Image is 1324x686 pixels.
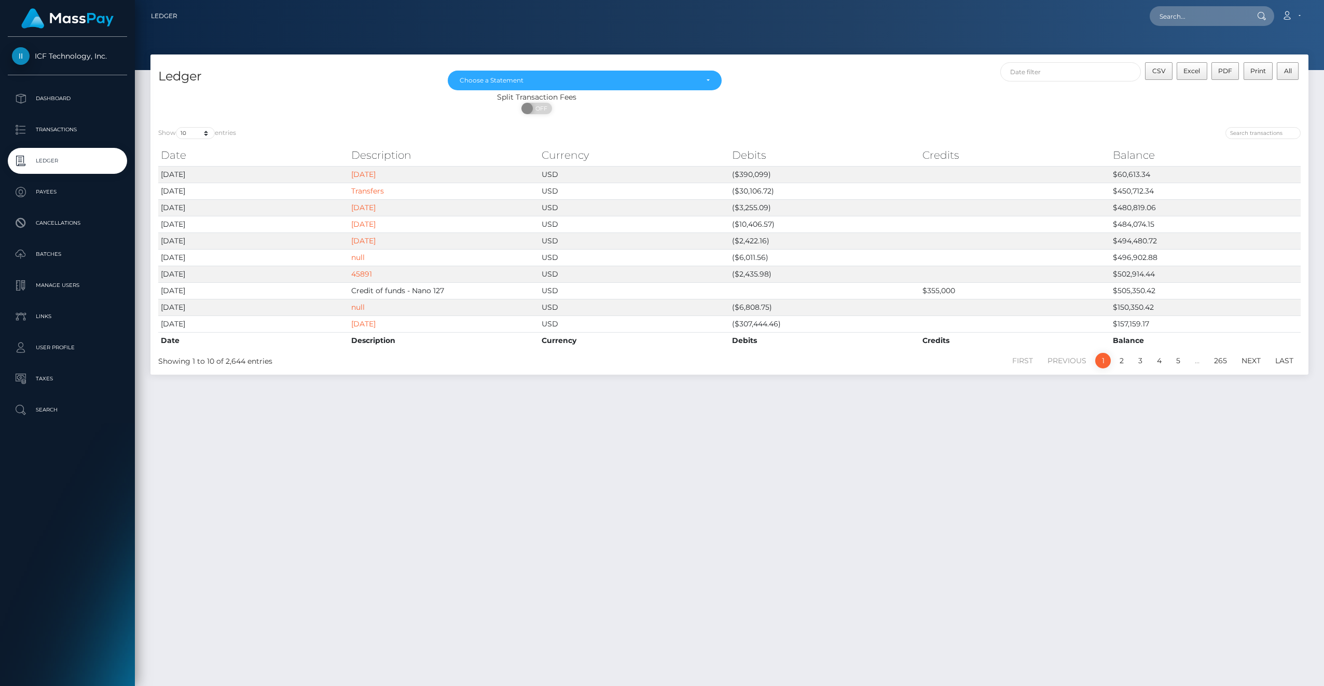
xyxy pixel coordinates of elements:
[12,340,123,355] p: User Profile
[349,145,539,166] th: Description
[729,332,920,349] th: Debits
[1110,249,1301,266] td: $496,902.88
[1150,6,1247,26] input: Search...
[920,282,1110,299] td: $355,000
[539,315,729,332] td: USD
[539,232,729,249] td: USD
[920,332,1110,349] th: Credits
[8,117,127,143] a: Transactions
[1208,353,1233,368] a: 265
[539,166,729,183] td: USD
[21,8,114,29] img: MassPay Logo
[158,266,349,282] td: [DATE]
[158,282,349,299] td: [DATE]
[1110,315,1301,332] td: $157,159.17
[1145,62,1173,80] button: CSV
[8,51,127,61] span: ICF Technology, Inc.
[539,266,729,282] td: USD
[351,203,376,212] a: [DATE]
[920,145,1110,166] th: Credits
[8,397,127,423] a: Search
[1133,353,1148,368] a: 3
[8,241,127,267] a: Batches
[527,103,553,114] span: OFF
[8,335,127,361] a: User Profile
[158,249,349,266] td: [DATE]
[1000,62,1141,81] input: Date filter
[1277,62,1299,80] button: All
[1170,353,1186,368] a: 5
[176,127,215,139] select: Showentries
[1114,353,1129,368] a: 2
[351,319,376,328] a: [DATE]
[158,145,349,166] th: Date
[12,184,123,200] p: Payees
[539,145,729,166] th: Currency
[351,269,372,279] a: 45891
[12,402,123,418] p: Search
[12,246,123,262] p: Batches
[12,278,123,293] p: Manage Users
[351,236,376,245] a: [DATE]
[158,67,432,86] h4: Ledger
[351,303,365,312] a: null
[158,183,349,199] td: [DATE]
[1110,332,1301,349] th: Balance
[158,232,349,249] td: [DATE]
[539,282,729,299] td: USD
[12,91,123,106] p: Dashboard
[158,352,625,367] div: Showing 1 to 10 of 2,644 entries
[1152,67,1166,75] span: CSV
[1244,62,1273,80] button: Print
[1236,353,1266,368] a: Next
[158,299,349,315] td: [DATE]
[349,332,539,349] th: Description
[1270,353,1299,368] a: Last
[1110,266,1301,282] td: $502,914.44
[1183,67,1200,75] span: Excel
[1110,183,1301,199] td: $450,712.34
[8,366,127,392] a: Taxes
[12,309,123,324] p: Links
[12,47,30,65] img: ICF Technology, Inc.
[1225,127,1301,139] input: Search transactions
[158,315,349,332] td: [DATE]
[539,249,729,266] td: USD
[8,148,127,174] a: Ledger
[729,249,920,266] td: ($6,011.56)
[351,186,384,196] a: Transfers
[12,122,123,138] p: Transactions
[1110,166,1301,183] td: $60,613.34
[150,92,922,103] div: Split Transaction Fees
[539,199,729,216] td: USD
[1110,199,1301,216] td: $480,819.06
[1211,62,1239,80] button: PDF
[1284,67,1292,75] span: All
[8,179,127,205] a: Payees
[158,332,349,349] th: Date
[1218,67,1232,75] span: PDF
[448,71,722,90] button: Choose a Statement
[729,299,920,315] td: ($6,808.75)
[539,183,729,199] td: USD
[158,166,349,183] td: [DATE]
[158,216,349,232] td: [DATE]
[349,282,539,299] td: Credit of funds - Nano 127
[1095,353,1111,368] a: 1
[1110,232,1301,249] td: $494,480.72
[539,332,729,349] th: Currency
[539,216,729,232] td: USD
[8,86,127,112] a: Dashboard
[12,215,123,231] p: Cancellations
[1250,67,1266,75] span: Print
[729,166,920,183] td: ($390,099)
[8,210,127,236] a: Cancellations
[12,153,123,169] p: Ledger
[729,183,920,199] td: ($30,106.72)
[8,304,127,330] a: Links
[1110,282,1301,299] td: $505,350.42
[729,266,920,282] td: ($2,435.98)
[151,5,177,27] a: Ledger
[158,199,349,216] td: [DATE]
[1177,62,1207,80] button: Excel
